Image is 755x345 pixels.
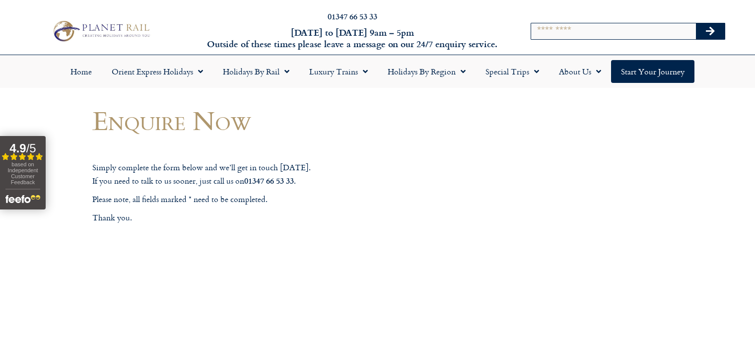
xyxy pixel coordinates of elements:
[611,60,694,83] a: Start your Journey
[92,193,465,206] p: Please note, all fields marked * need to be completed.
[696,23,725,39] button: Search
[92,211,465,224] p: Thank you.
[378,60,476,83] a: Holidays by Region
[549,60,611,83] a: About Us
[328,10,377,22] a: 01347 66 53 33
[49,18,152,44] img: Planet Rail Train Holidays Logo
[244,175,294,186] strong: 01347 66 53 33
[5,60,750,83] nav: Menu
[92,106,465,135] h1: Enquire Now
[92,161,465,187] p: Simply complete the form below and we’ll get in touch [DATE]. If you need to talk to us sooner, j...
[61,60,102,83] a: Home
[102,60,213,83] a: Orient Express Holidays
[476,60,549,83] a: Special Trips
[204,27,501,50] h6: [DATE] to [DATE] 9am – 5pm Outside of these times please leave a message on our 24/7 enquiry serv...
[299,60,378,83] a: Luxury Trains
[213,60,299,83] a: Holidays by Rail
[102,250,455,325] iframe: Form 0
